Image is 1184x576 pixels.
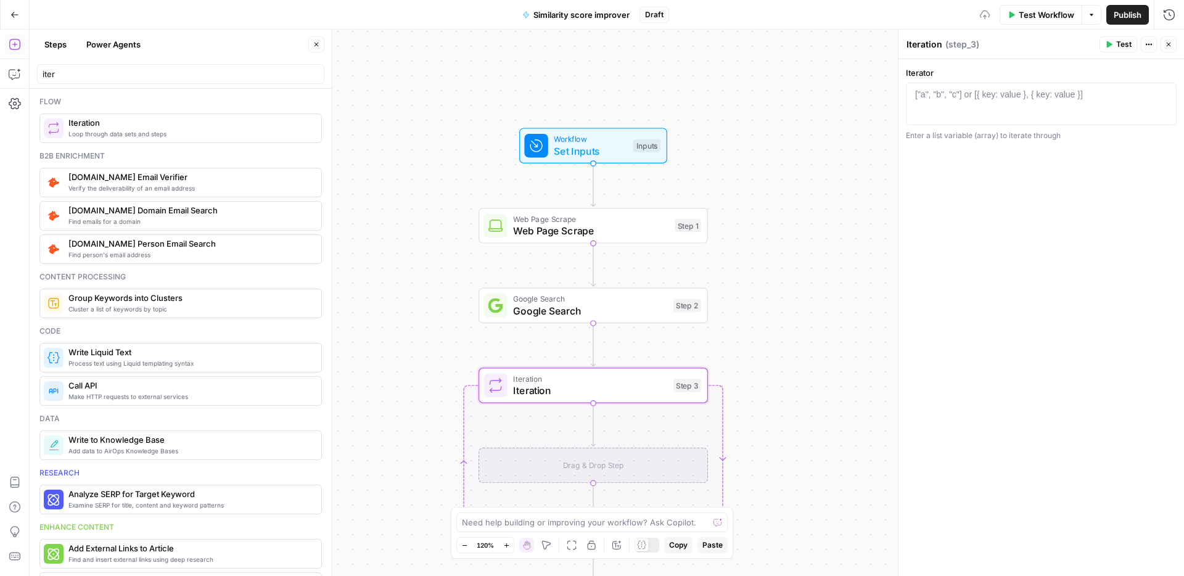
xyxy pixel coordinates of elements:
[68,216,311,226] span: Find emails for a domain
[68,379,311,392] span: Call API
[68,292,311,304] span: Group Keywords into Clusters
[39,467,322,479] div: Research
[697,537,728,553] button: Paste
[702,540,723,551] span: Paste
[1106,5,1149,25] button: Publish
[68,204,311,216] span: [DOMAIN_NAME] Domain Email Search
[554,133,627,145] span: Workflow
[906,130,1177,141] div: Enter a list variable (array) to iterate through
[68,392,311,401] span: Make HTTP requests to external services
[945,38,979,51] span: ( step_3 )
[513,383,667,398] span: Iteration
[68,542,311,554] span: Add External Links to Article
[68,117,311,129] span: Iteration
[68,346,311,358] span: Write Liquid Text
[68,488,311,500] span: Analyze SERP for Target Keyword
[479,128,708,163] div: WorkflowSet InputsInputs
[68,171,311,183] span: [DOMAIN_NAME] Email Verifier
[43,68,319,80] input: Search steps
[591,403,595,446] g: Edge from step_3 to step_3-iteration-ghost
[47,176,60,189] img: pldo0csms1a1dhwc6q9p59if9iaj
[915,88,1083,101] div: ["a", "b", "c"] or [{ key: value }, { key: value }]
[906,38,942,51] textarea: Iteration
[479,208,708,244] div: Web Page ScrapeWeb Page ScrapeStep 1
[68,446,311,456] span: Add data to AirOps Knowledge Bases
[68,183,311,193] span: Verify the deliverability of an email address
[68,237,311,250] span: [DOMAIN_NAME] Person Email Search
[79,35,148,54] button: Power Agents
[37,35,74,54] button: Steps
[1000,5,1082,25] button: Test Workflow
[513,373,667,385] span: Iteration
[533,9,630,21] span: Similarity score improver
[479,368,708,403] div: LoopIterationIterationStep 3
[39,522,322,533] div: Enhance content
[39,96,322,107] div: Flow
[47,243,60,255] img: pda2t1ka3kbvydj0uf1ytxpc9563
[591,244,595,287] g: Edge from step_1 to step_2
[68,500,311,510] span: Examine SERP for title, content and keyword patterns
[68,129,311,139] span: Loop through data sets and steps
[68,250,311,260] span: Find person's email address
[513,303,667,318] span: Google Search
[1019,9,1074,21] span: Test Workflow
[591,163,595,207] g: Edge from start to step_1
[633,139,660,152] div: Inputs
[39,326,322,337] div: Code
[675,219,701,232] div: Step 1
[39,150,322,162] div: B2b enrichment
[554,144,627,158] span: Set Inputs
[39,271,322,282] div: Content processing
[479,448,708,483] div: Drag & Drop Step
[1100,36,1137,52] button: Test
[669,540,688,551] span: Copy
[513,213,668,224] span: Web Page Scrape
[68,358,311,368] span: Process text using Liquid templating syntax
[591,323,595,366] g: Edge from step_2 to step_3
[68,434,311,446] span: Write to Knowledge Base
[664,537,693,553] button: Copy
[68,554,311,564] span: Find and insert external links using deep research
[479,288,708,324] div: Google SearchGoogle SearchStep 2
[1114,9,1141,21] span: Publish
[515,5,637,25] button: Similarity score improver
[906,67,1177,79] label: Iterator
[673,379,702,392] div: Step 3
[39,413,322,424] div: Data
[513,293,667,305] span: Google Search
[47,210,60,222] img: 8sr9m752o402vsyv5xlmk1fykvzq
[513,223,668,238] span: Web Page Scrape
[1116,39,1132,50] span: Test
[477,540,494,550] span: 120%
[645,9,664,20] span: Draft
[673,299,702,313] div: Step 2
[68,304,311,314] span: Cluster a list of keywords by topic
[47,297,60,310] img: 14hgftugzlhicq6oh3k7w4rc46c1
